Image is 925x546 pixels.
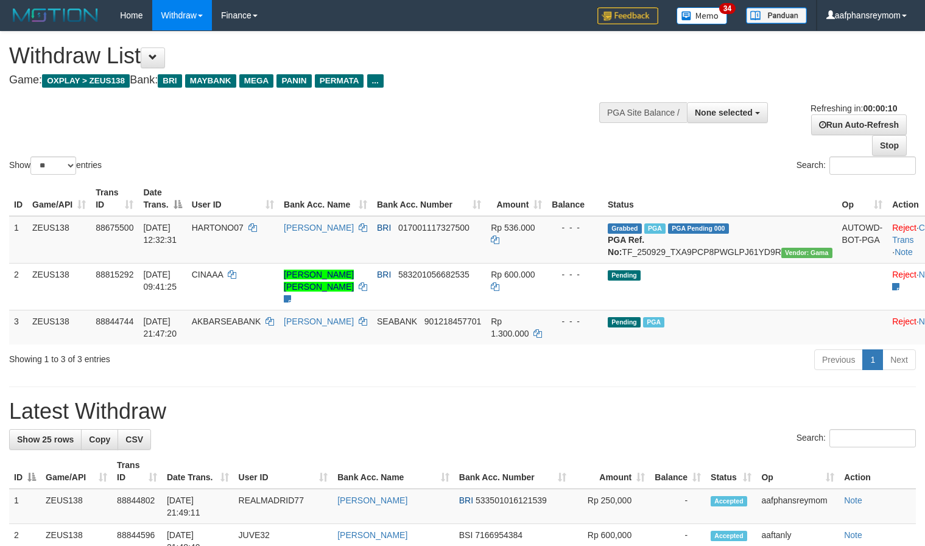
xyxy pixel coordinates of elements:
span: PANIN [276,74,311,88]
span: [DATE] 09:41:25 [143,270,177,292]
th: Amount: activate to sort column ascending [486,181,547,216]
a: Run Auto-Refresh [811,114,907,135]
input: Search: [829,429,916,447]
input: Search: [829,156,916,175]
span: Accepted [711,531,747,541]
a: [PERSON_NAME] [337,495,407,505]
div: - - - [552,222,598,234]
b: PGA Ref. No: [608,235,644,257]
img: Feedback.jpg [597,7,658,24]
th: Game/API: activate to sort column ascending [27,181,91,216]
td: 3 [9,310,27,345]
span: Refreshing in: [811,103,897,113]
a: [PERSON_NAME] [PERSON_NAME] [284,270,354,292]
th: Trans ID: activate to sort column ascending [112,454,162,489]
th: ID: activate to sort column descending [9,454,41,489]
img: MOTION_logo.png [9,6,102,24]
th: User ID: activate to sort column ascending [234,454,333,489]
th: Op: activate to sort column ascending [837,181,888,216]
div: PGA Site Balance / [599,102,687,123]
a: 1 [862,349,883,370]
h1: Withdraw List [9,44,605,68]
td: REALMADRID77 [234,489,333,524]
a: Copy [81,429,118,450]
span: HARTONO07 [192,223,244,233]
span: Pending [608,270,641,281]
span: 88844744 [96,317,133,326]
th: Status [603,181,837,216]
th: Bank Acc. Number: activate to sort column ascending [454,454,571,489]
span: PGA Pending [668,223,729,234]
div: - - - [552,315,598,327]
td: ZEUS138 [27,216,91,264]
th: Balance [547,181,603,216]
span: 88815292 [96,270,133,279]
span: Marked by aaftrukkakada [644,223,666,234]
a: Next [882,349,916,370]
span: CINAAA [192,270,223,279]
span: Copy 901218457701 to clipboard [424,317,481,326]
td: - [650,489,706,524]
td: ZEUS138 [27,310,91,345]
th: Date Trans.: activate to sort column descending [138,181,186,216]
span: 34 [719,3,736,14]
th: Op: activate to sort column ascending [756,454,839,489]
td: AUTOWD-BOT-PGA [837,216,888,264]
th: Status: activate to sort column ascending [706,454,756,489]
th: Balance: activate to sort column ascending [650,454,706,489]
a: Note [844,530,862,540]
a: [PERSON_NAME] [284,317,354,326]
td: ZEUS138 [41,489,112,524]
a: Show 25 rows [9,429,82,450]
span: MAYBANK [185,74,236,88]
span: Accepted [711,496,747,506]
span: Rp 1.300.000 [491,317,529,338]
h4: Game: Bank: [9,74,605,86]
td: TF_250929_TXA9PCP8PWGLPJ61YD9R [603,216,837,264]
select: Showentries [30,156,76,175]
span: OXPLAY > ZEUS138 [42,74,130,88]
th: ID [9,181,27,216]
span: BRI [377,223,391,233]
span: SEABANK [377,317,417,326]
span: Vendor URL: https://trx31.1velocity.biz [781,248,832,258]
td: 88844802 [112,489,162,524]
td: 2 [9,263,27,310]
a: Previous [814,349,863,370]
span: Rp 600.000 [491,270,535,279]
label: Search: [797,156,916,175]
a: CSV [118,429,151,450]
span: PERMATA [315,74,364,88]
th: Bank Acc. Name: activate to sort column ascending [279,181,372,216]
strong: 00:00:10 [863,103,897,113]
label: Search: [797,429,916,447]
span: Show 25 rows [17,435,74,444]
span: Marked by aaftrukkakada [643,317,664,327]
span: Rp 536.000 [491,223,535,233]
img: Button%20Memo.svg [677,7,728,24]
span: Copy 017001117327500 to clipboard [398,223,470,233]
div: Showing 1 to 3 of 3 entries [9,348,376,365]
span: BRI [158,74,181,88]
th: Game/API: activate to sort column ascending [41,454,112,489]
span: Copy [89,435,110,444]
a: Reject [892,270,916,279]
span: None selected [695,108,753,117]
span: ... [367,74,384,88]
span: Grabbed [608,223,642,234]
a: [PERSON_NAME] [337,530,407,540]
div: - - - [552,268,598,281]
td: 1 [9,216,27,264]
span: AKBARSEABANK [192,317,261,326]
h1: Latest Withdraw [9,399,916,424]
th: User ID: activate to sort column ascending [187,181,279,216]
a: Reject [892,317,916,326]
a: [PERSON_NAME] [284,223,354,233]
th: Bank Acc. Number: activate to sort column ascending [372,181,486,216]
td: aafphansreymom [756,489,839,524]
span: BRI [459,495,473,505]
img: panduan.png [746,7,807,24]
span: CSV [125,435,143,444]
span: BSI [459,530,473,540]
span: Copy 583201056682535 to clipboard [398,270,470,279]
